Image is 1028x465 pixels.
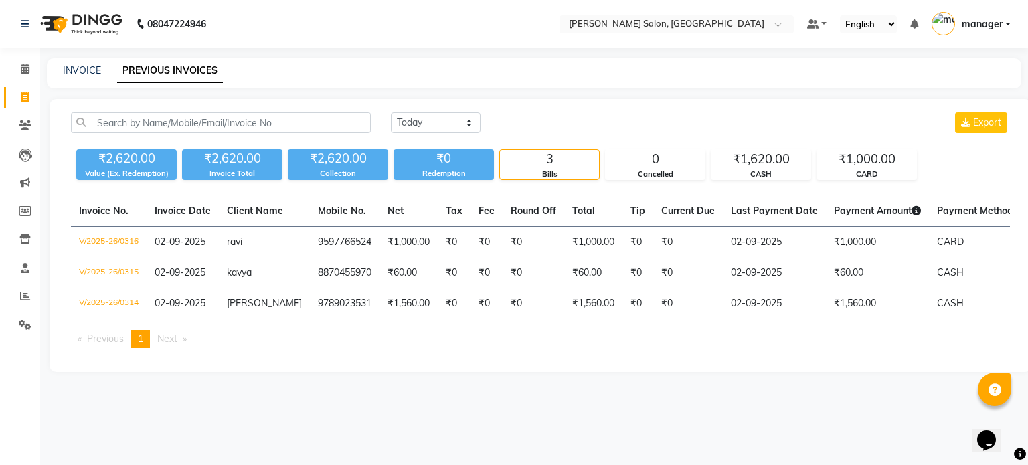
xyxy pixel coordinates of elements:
div: Bills [500,169,599,180]
span: Mobile No. [318,205,366,217]
nav: Pagination [71,330,1010,348]
button: Export [955,112,1007,133]
span: Invoice Date [155,205,211,217]
span: Net [388,205,404,217]
td: 02-09-2025 [723,288,826,319]
div: CASH [711,169,810,180]
iframe: chat widget [972,411,1015,452]
td: ₹0 [622,227,653,258]
td: ₹0 [470,258,503,288]
span: manager [962,17,1003,31]
div: Redemption [394,168,494,179]
span: CASH [937,297,964,309]
td: ₹0 [653,288,723,319]
span: CARD [937,236,964,248]
td: ₹1,000.00 [379,227,438,258]
td: ₹0 [470,288,503,319]
td: ₹1,560.00 [379,288,438,319]
span: Payment Methods [937,205,1027,217]
span: Payment Amount [834,205,921,217]
td: ₹1,000.00 [564,227,622,258]
span: Client Name [227,205,283,217]
span: Last Payment Date [731,205,818,217]
td: ₹1,560.00 [564,288,622,319]
td: ₹0 [653,227,723,258]
span: 02-09-2025 [155,297,205,309]
td: ₹1,560.00 [826,288,929,319]
img: logo [34,5,126,43]
div: 3 [500,150,599,169]
td: ₹60.00 [826,258,929,288]
span: Total [572,205,595,217]
td: ₹60.00 [564,258,622,288]
span: Round Off [511,205,556,217]
div: Value (Ex. Redemption) [76,168,177,179]
div: ₹2,620.00 [288,149,388,168]
td: 02-09-2025 [723,258,826,288]
td: ₹0 [503,227,564,258]
td: ₹0 [653,258,723,288]
td: 9597766524 [310,227,379,258]
span: Invoice No. [79,205,128,217]
td: ₹0 [470,227,503,258]
div: 0 [606,150,705,169]
td: 9789023531 [310,288,379,319]
span: Previous [87,333,124,345]
div: CARD [817,169,916,180]
span: Current Due [661,205,715,217]
td: ₹0 [622,258,653,288]
span: Export [973,116,1001,128]
div: Invoice Total [182,168,282,179]
span: Tip [630,205,645,217]
td: ₹0 [438,288,470,319]
td: V/2025-26/0315 [71,258,147,288]
img: manager [932,12,955,35]
td: 8870455970 [310,258,379,288]
td: ₹60.00 [379,258,438,288]
td: ₹0 [622,288,653,319]
span: Next [157,333,177,345]
td: ₹0 [438,258,470,288]
td: 02-09-2025 [723,227,826,258]
td: ₹0 [503,288,564,319]
div: ₹1,000.00 [817,150,916,169]
td: V/2025-26/0316 [71,227,147,258]
span: 02-09-2025 [155,236,205,248]
span: Tax [446,205,462,217]
input: Search by Name/Mobile/Email/Invoice No [71,112,371,133]
b: 08047224946 [147,5,206,43]
span: 1 [138,333,143,345]
span: kavya [227,266,252,278]
div: Collection [288,168,388,179]
a: INVOICE [63,64,101,76]
span: 02-09-2025 [155,266,205,278]
td: ₹0 [503,258,564,288]
div: ₹2,620.00 [76,149,177,168]
div: ₹2,620.00 [182,149,282,168]
span: Fee [479,205,495,217]
div: Cancelled [606,169,705,180]
a: PREVIOUS INVOICES [117,59,223,83]
td: ₹0 [438,227,470,258]
span: [PERSON_NAME] [227,297,302,309]
td: ₹1,000.00 [826,227,929,258]
td: V/2025-26/0314 [71,288,147,319]
span: CASH [937,266,964,278]
span: ravi [227,236,242,248]
div: ₹1,620.00 [711,150,810,169]
div: ₹0 [394,149,494,168]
